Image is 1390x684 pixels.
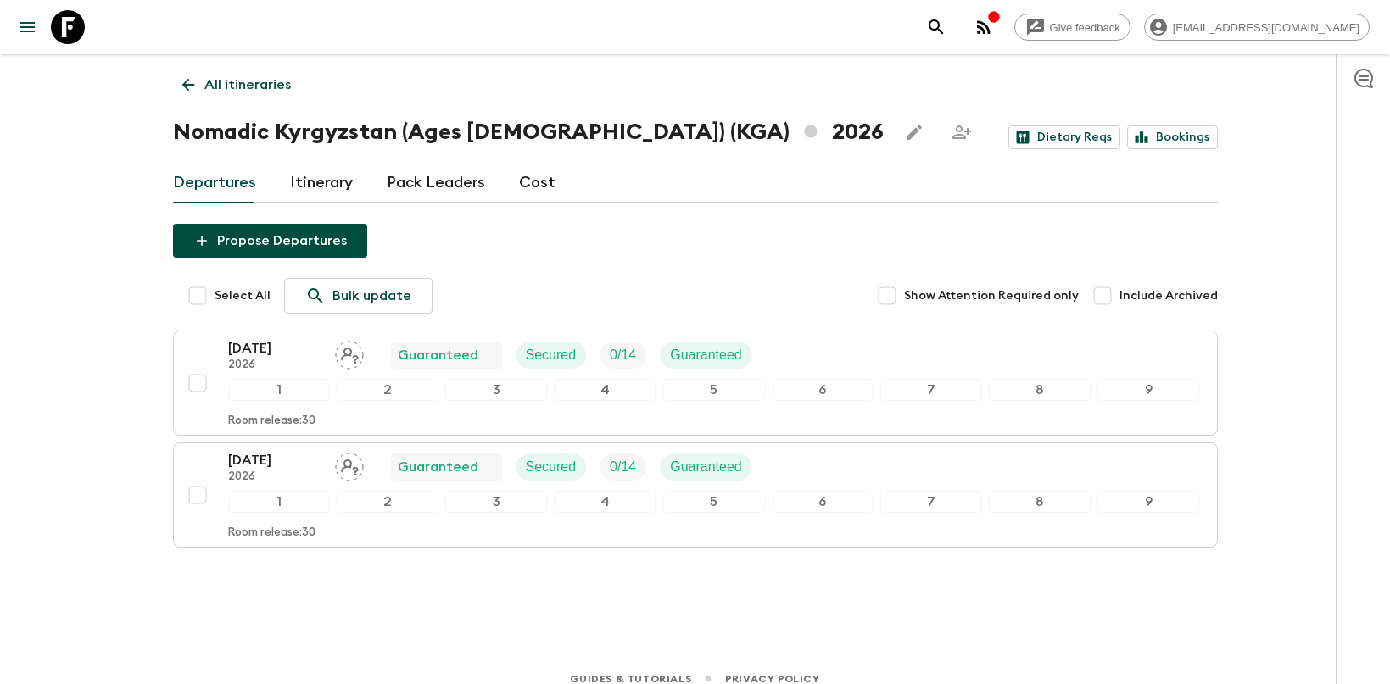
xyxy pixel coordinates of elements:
div: Secured [516,342,587,369]
div: 1 [228,491,330,513]
p: All itineraries [204,75,291,95]
div: 1 [228,379,330,401]
div: 9 [1097,379,1199,401]
a: Pack Leaders [387,163,485,203]
p: 2026 [228,359,321,372]
p: Guaranteed [398,345,478,365]
h1: Nomadic Kyrgyzstan (Ages [DEMOGRAPHIC_DATA]) (KGA) 2026 [173,115,884,149]
a: Bulk update [284,278,433,314]
div: 3 [445,379,547,401]
button: menu [10,10,44,44]
button: Edit this itinerary [897,115,931,149]
div: 4 [554,491,656,513]
div: 5 [662,379,764,401]
div: 7 [880,379,982,401]
p: Room release: 30 [228,414,315,428]
span: [EMAIL_ADDRESS][DOMAIN_NAME] [1164,21,1369,34]
p: Guaranteed [670,457,742,477]
div: Secured [516,453,587,481]
a: Departures [173,163,256,203]
span: Assign pack leader [335,346,364,359]
p: Guaranteed [670,345,742,365]
div: 6 [772,379,874,401]
p: 0 / 14 [610,457,636,477]
a: Itinerary [290,163,353,203]
p: Bulk update [332,286,411,306]
div: 6 [772,491,874,513]
div: 3 [445,491,547,513]
div: 4 [554,379,656,401]
div: 8 [989,491,1091,513]
p: Secured [526,457,577,477]
span: Include Archived [1119,287,1218,304]
p: 2026 [228,470,321,484]
span: Select All [215,287,271,304]
div: [EMAIL_ADDRESS][DOMAIN_NAME] [1144,14,1370,41]
div: Trip Fill [600,453,646,481]
div: 9 [1097,491,1199,513]
button: search adventures [919,10,953,44]
div: 2 [337,379,438,401]
p: [DATE] [228,450,321,470]
span: Show Attention Required only [904,287,1079,304]
a: Give feedback [1014,14,1130,41]
div: 7 [880,491,982,513]
div: 8 [989,379,1091,401]
div: 2 [337,491,438,513]
span: Give feedback [1041,21,1130,34]
div: 5 [662,491,764,513]
a: Dietary Reqs [1008,125,1120,149]
a: Bookings [1127,125,1218,149]
button: [DATE]2026Assign pack leaderGuaranteedSecuredTrip FillGuaranteed123456789Room release:30 [173,442,1218,548]
p: 0 / 14 [610,345,636,365]
a: All itineraries [173,68,300,102]
a: Cost [519,163,555,203]
span: Assign pack leader [335,458,364,471]
button: Propose Departures [173,224,367,258]
span: Share this itinerary [945,115,979,149]
p: Guaranteed [398,457,478,477]
p: [DATE] [228,338,321,359]
button: [DATE]2026Assign pack leaderGuaranteedSecuredTrip FillGuaranteed123456789Room release:30 [173,331,1218,436]
div: Trip Fill [600,342,646,369]
p: Room release: 30 [228,526,315,540]
p: Secured [526,345,577,365]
